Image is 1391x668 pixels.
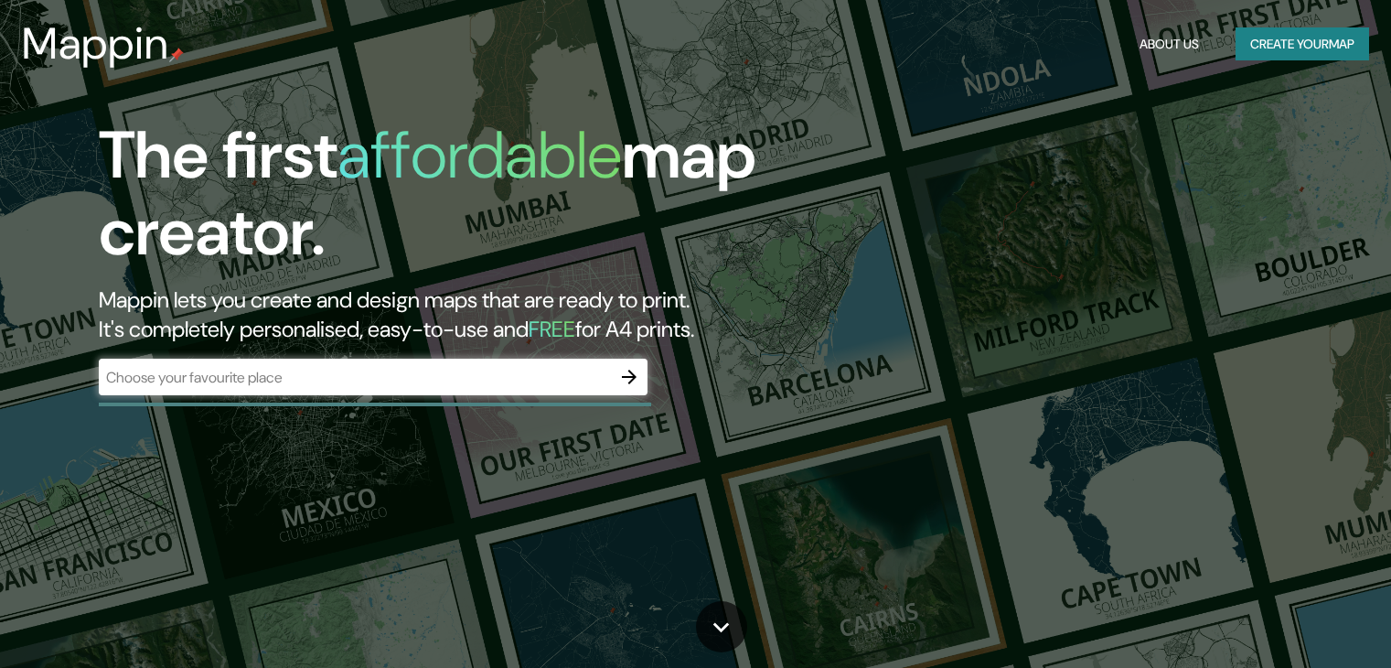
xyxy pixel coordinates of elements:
h2: Mappin lets you create and design maps that are ready to print. It's completely personalised, eas... [99,286,795,344]
button: About Us [1132,27,1206,61]
img: mappin-pin [169,48,184,62]
h5: FREE [529,315,575,343]
button: Create yourmap [1236,27,1369,61]
h1: The first map creator. [99,117,795,286]
h1: affordable [337,113,622,198]
h3: Mappin [22,18,169,70]
input: Choose your favourite place [99,367,611,388]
